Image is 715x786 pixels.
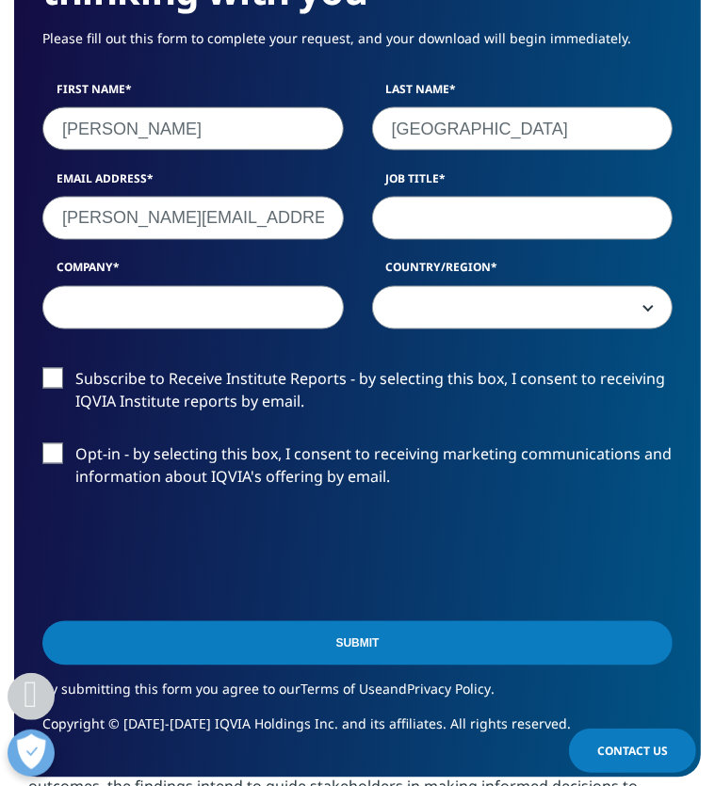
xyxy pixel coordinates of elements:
[301,681,382,698] a: Terms of Use
[42,621,673,666] input: Submit
[42,680,673,714] p: By submitting this form you agree to our and .
[372,81,674,107] label: Last Name
[42,368,673,424] label: Subscribe to Receive Institute Reports - by selecting this box, I consent to receiving IQVIA Inst...
[42,519,329,592] iframe: reCAPTCHA
[42,28,673,63] p: Please fill out this form to complete your request, and your download will begin immediately.
[407,681,491,698] a: Privacy Policy
[42,170,344,197] label: Email Address
[42,260,344,286] label: Company
[42,714,673,749] p: Copyright © [DATE]-[DATE] IQVIA Holdings Inc. and its affiliates. All rights reserved.
[42,443,673,499] label: Opt-in - by selecting this box, I consent to receiving marketing communications and information a...
[372,260,674,286] label: Country/Region
[42,81,344,107] label: First Name
[597,743,668,759] span: Contact Us
[569,729,696,773] a: Contact Us
[8,730,55,777] button: Öppna preferenser
[372,170,674,197] label: Job Title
